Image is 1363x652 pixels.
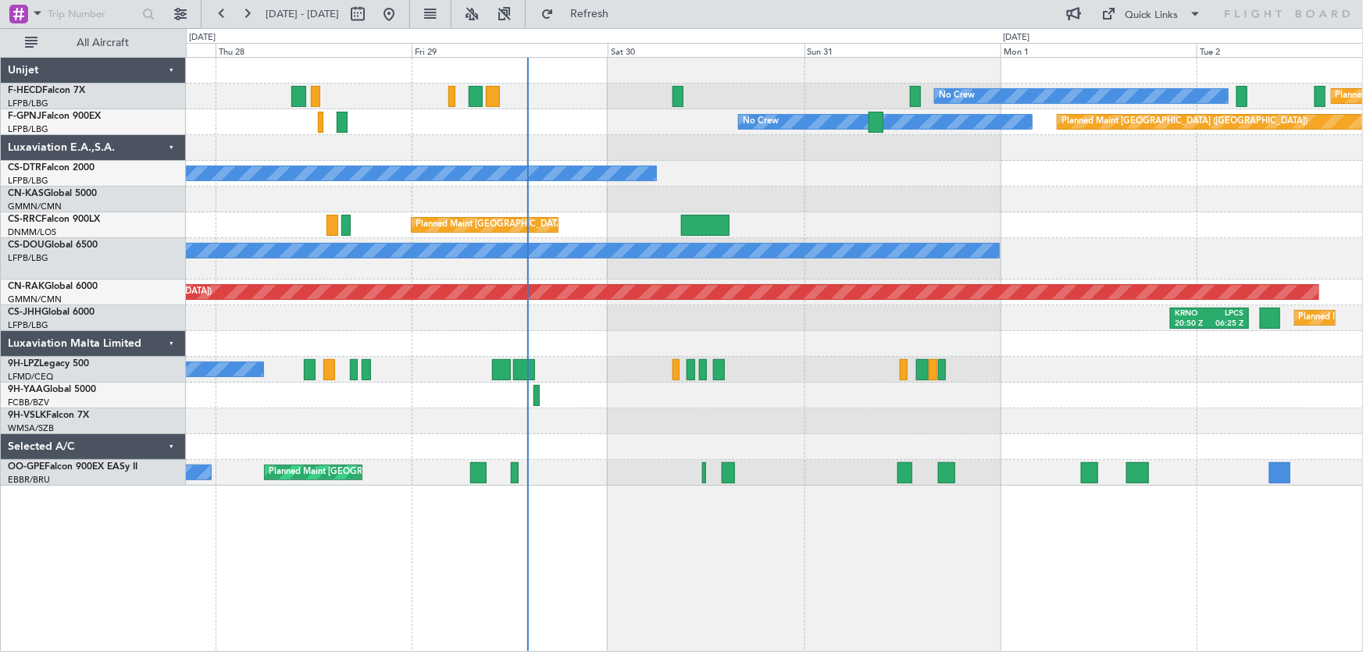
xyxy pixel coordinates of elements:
div: [DATE] [189,31,216,45]
a: DNMM/LOS [8,226,56,238]
span: F-HECD [8,86,42,95]
span: CS-DOU [8,240,45,250]
div: Sun 31 [805,43,1001,57]
a: OO-GPEFalcon 900EX EASy II [8,462,137,472]
a: LFPB/LBG [8,175,48,187]
div: KRNO [1175,308,1209,319]
div: No Crew [939,84,975,108]
a: LFPB/LBG [8,123,48,135]
a: 9H-VSLKFalcon 7X [8,411,89,420]
span: OO-GPE [8,462,45,472]
span: Refresh [557,9,623,20]
a: GMMN/CMN [8,201,62,212]
div: LPCS [1209,308,1243,319]
button: All Aircraft [17,30,169,55]
div: Sat 30 [608,43,804,57]
a: EBBR/BRU [8,474,50,486]
span: All Aircraft [41,37,165,48]
div: Mon 1 [1001,43,1197,57]
div: Thu 28 [216,43,412,57]
div: Planned Maint [GEOGRAPHIC_DATA] ([GEOGRAPHIC_DATA] National) [269,461,551,484]
span: CN-KAS [8,189,44,198]
span: 9H-YAA [8,385,43,394]
a: LFMD/CEQ [8,371,53,383]
a: LFPB/LBG [8,98,48,109]
a: FCBB/BZV [8,397,49,408]
a: WMSA/SZB [8,422,54,434]
a: CS-JHHGlobal 6000 [8,308,95,317]
div: [DATE] [1003,31,1029,45]
div: Planned Maint [GEOGRAPHIC_DATA] ([GEOGRAPHIC_DATA]) [1061,110,1308,134]
a: CS-DOUGlobal 6500 [8,240,98,250]
a: F-GPNJFalcon 900EX [8,112,101,121]
a: F-HECDFalcon 7X [8,86,85,95]
span: F-GPNJ [8,112,41,121]
a: LFPB/LBG [8,319,48,331]
div: Fri 29 [412,43,608,57]
div: 06:25 Z [1209,319,1243,330]
span: CS-JHH [8,308,41,317]
button: Refresh [533,2,627,27]
a: 9H-LPZLegacy 500 [8,359,89,369]
button: Quick Links [1094,2,1210,27]
input: Trip Number [48,2,137,26]
a: GMMN/CMN [8,294,62,305]
a: CN-KASGlobal 5000 [8,189,97,198]
a: CN-RAKGlobal 6000 [8,282,98,291]
div: 20:50 Z [1175,319,1209,330]
a: 9H-YAAGlobal 5000 [8,385,96,394]
span: [DATE] - [DATE] [266,7,339,21]
span: CS-DTR [8,163,41,173]
span: CN-RAK [8,282,45,291]
div: Quick Links [1126,8,1179,23]
span: 9H-LPZ [8,359,39,369]
span: CS-RRC [8,215,41,224]
div: No Crew [743,110,779,134]
a: CS-DTRFalcon 2000 [8,163,95,173]
div: Planned Maint [GEOGRAPHIC_DATA] ([GEOGRAPHIC_DATA]) [416,213,662,237]
a: CS-RRCFalcon 900LX [8,215,100,224]
span: 9H-VSLK [8,411,46,420]
a: LFPB/LBG [8,252,48,264]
